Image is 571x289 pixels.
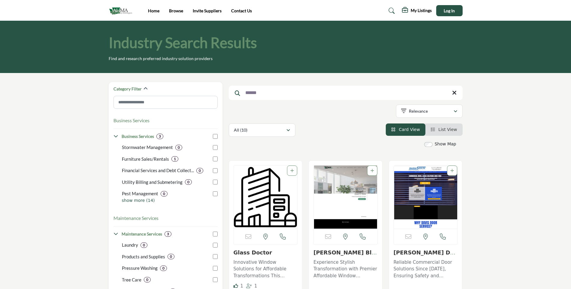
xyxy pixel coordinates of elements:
button: Maintenance Services [113,214,159,222]
li: List View [425,123,463,136]
p: Tree Care: Professional tree care and maintenance services. [122,276,141,283]
a: Search [383,6,399,16]
span: Card View [399,127,420,132]
li: Card View [386,123,425,136]
p: Stormwater Management: Management and planning of stormwater systems and compliance. [122,144,173,151]
span: 1 [240,283,243,289]
a: Innovative Window Solutions for Affordable Transformations This company is a leader in the afford... [234,257,298,279]
b: 3 [159,134,161,138]
button: Relevance [396,105,463,118]
input: Select Products and Supplies checkbox [213,254,218,259]
h1: Industry Search Results [109,33,257,52]
a: Add To List [370,168,374,173]
b: 0 [170,254,172,259]
button: All (10) [229,123,295,137]
h3: Davis Door Service [394,249,458,256]
div: 0 Results For Laundry [140,242,147,248]
input: Select Financial Services and Debt Collection checkbox [213,168,218,173]
input: Select Business Services checkbox [213,134,218,139]
a: [PERSON_NAME] Door Service [394,249,458,262]
p: Products and Supplies: Supplies and products for property management and maintenance. [122,253,165,260]
input: Select Tree Care checkbox [213,277,218,282]
p: Innovative Window Solutions for Affordable Transformations This company is a leader in the afford... [234,259,298,279]
p: Laundry [122,242,138,248]
a: Add To List [450,168,454,173]
a: View List [431,127,457,132]
p: Utility Billing and Submetering: Billing and metering systems for utilities in managed properties. [122,179,183,186]
input: Select Pressure Washing checkbox [213,266,218,271]
b: 0 [163,192,165,196]
input: Select Stormwater Management checkbox [213,145,218,150]
p: Experience Stylish Transformation with Premier Affordable Window Solutions This company is a prom... [313,259,378,279]
input: Search Category [113,96,218,109]
input: Select Laundry checkbox [213,243,218,248]
p: All (10) [234,127,247,133]
a: Reliable Commercial Door Solutions Since [DATE], Ensuring Safety and Efficiency Across the West C... [394,257,458,279]
b: 1 [174,157,176,161]
input: Select Pest Management checkbox [213,191,218,196]
p: Furniture Sales/Rentals: Sales and rental solutions for furniture in residential or commercial pr... [122,156,169,163]
a: View Card [391,127,420,132]
h4: Maintenance Services: Services focused on property upkeep, ensuring safety, cleanliness, and long... [122,231,162,237]
a: Home [148,8,159,13]
h5: My Listings [411,8,432,13]
input: Select Furniture Sales/Rentals checkbox [213,157,218,161]
input: Search Keyword [229,86,463,100]
p: Pressure Washing: High-pressure washing services for outdoor surfaces. [122,265,158,272]
h3: Glass Doctor [234,249,298,256]
b: 0 [146,278,148,282]
a: [PERSON_NAME] Blinds [313,249,377,262]
img: Glass Doctor [234,166,298,229]
span: 1 [254,283,257,289]
div: 3 Results For Business Services [156,134,163,139]
input: Select Utility Billing and Submetering checkbox [213,180,218,184]
div: 1 Results For Furniture Sales/Rentals [171,156,178,162]
a: Glass Doctor [234,249,272,256]
img: Site Logo [109,6,135,16]
p: Find and research preferred industry solution providers [109,56,213,62]
a: Open Listing in new tab [314,166,377,229]
b: 0 [187,180,189,184]
a: Add To List [290,168,294,173]
p: Pest Management: Comprehensive pest control services for properties. [122,190,158,197]
a: Open Listing in new tab [394,166,458,229]
a: Open Listing in new tab [234,166,298,229]
b: 0 [199,169,201,173]
div: 0 Results For Stormwater Management [175,145,182,150]
p: Relevance [409,108,428,114]
span: List View [438,127,457,132]
div: 0 Results For Utility Billing and Submetering [185,179,192,185]
b: 0 [162,266,165,270]
button: Log In [436,5,463,16]
div: 0 Results For Pest Management [161,191,168,196]
p: Reliable Commercial Door Solutions Since [DATE], Ensuring Safety and Efficiency Across the West C... [394,259,458,279]
div: 0 Results For Financial Services and Debt Collection [196,168,203,173]
img: Davis Door Service [394,166,458,229]
img: Knox Blinds [314,166,377,229]
input: Select Maintenance Services checkbox [213,232,218,236]
a: Experience Stylish Transformation with Premier Affordable Window Solutions This company is a prom... [313,257,378,279]
h3: Knox Blinds [313,249,378,256]
div: 0 Results For Pressure Washing [160,266,167,271]
div: 0 Results For Tree Care [144,277,151,282]
div: 3 Results For Maintenance Services [165,231,171,237]
span: Log In [444,8,455,13]
b: 0 [178,145,180,150]
b: 0 [143,243,145,247]
i: Like [234,284,238,288]
h4: Business Services: Solutions to enhance operations, streamline processes, and support financial a... [122,133,154,139]
p: show more (14) [122,197,218,204]
label: Show Map [435,141,456,147]
div: 0 Results For Products and Supplies [168,254,174,259]
button: Business Services [113,117,150,124]
b: 3 [167,232,169,236]
a: Invite Suppliers [193,8,222,13]
p: Financial Services and Debt Collection: Financial management services, including debt recovery so... [122,167,194,174]
h2: Category Filter [113,86,142,92]
div: My Listings [402,7,432,14]
a: Contact Us [231,8,252,13]
a: Browse [169,8,183,13]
